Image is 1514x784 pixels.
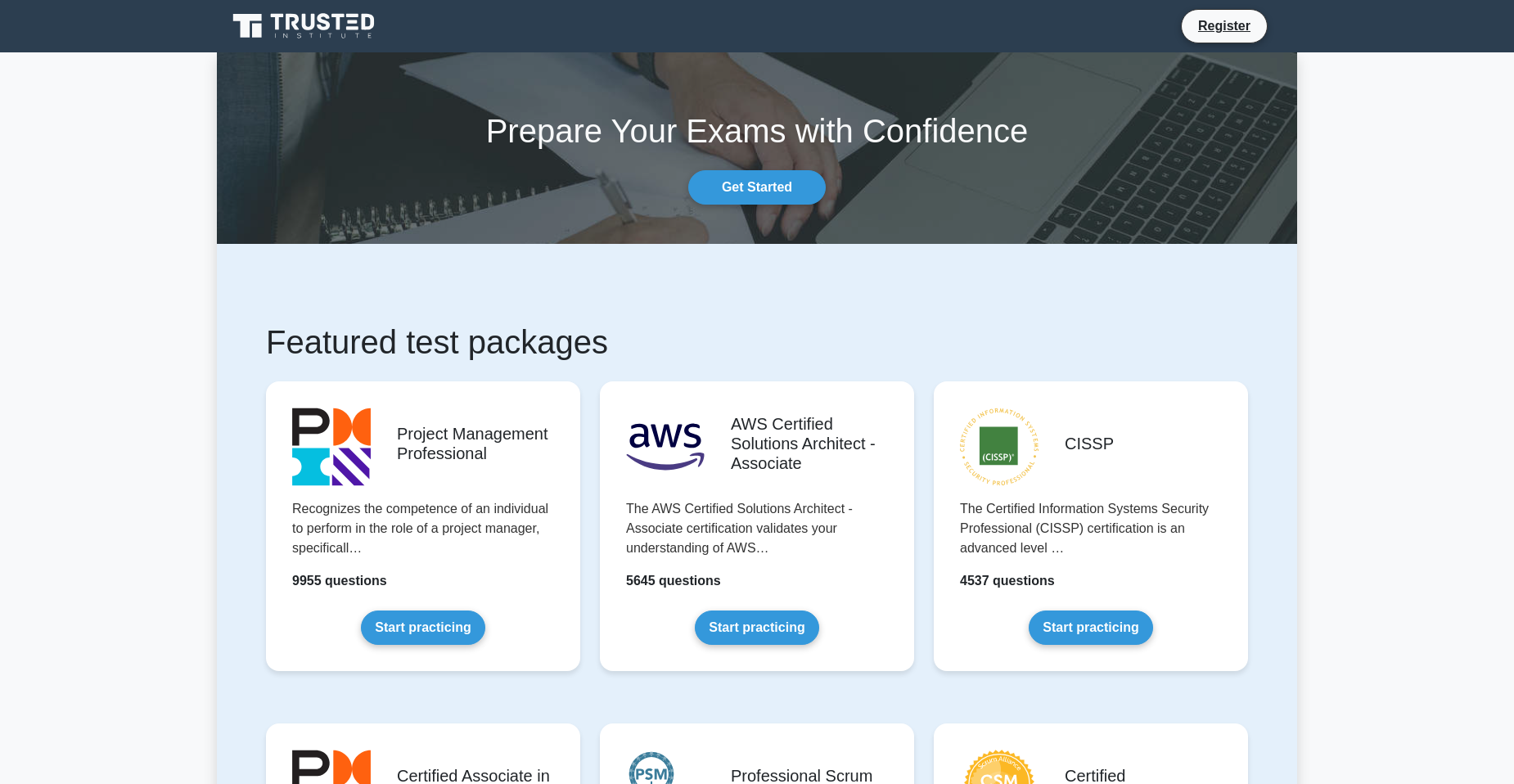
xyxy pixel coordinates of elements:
[695,611,818,645] a: Start practicing
[266,322,1248,362] h1: Featured test packages
[688,170,826,205] a: Get Started
[361,611,484,645] a: Start practicing
[217,111,1297,151] h1: Prepare Your Exams with Confidence
[1029,611,1152,645] a: Start practicing
[1188,16,1260,36] a: Register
